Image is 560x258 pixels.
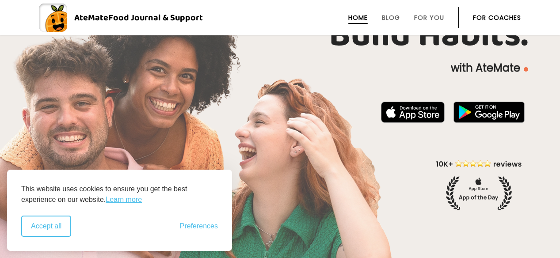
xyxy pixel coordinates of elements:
span: Preferences [180,222,218,230]
button: Toggle preferences [180,222,218,230]
a: AteMateFood Journal & Support [39,4,521,32]
a: Blog [382,14,400,21]
a: For Coaches [473,14,521,21]
img: home-hero-appoftheday.png [430,159,528,210]
a: Home [348,14,368,21]
p: with AteMate [32,61,528,75]
p: This website uses cookies to ensure you get the best experience on our website. [21,184,218,205]
div: AteMate [67,11,203,25]
button: Accept all cookies [21,216,71,237]
a: For You [414,14,444,21]
img: badge-download-google.png [453,102,525,123]
a: Learn more [106,194,142,205]
img: badge-download-apple.svg [381,102,445,123]
span: Food Journal & Support [108,11,203,25]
